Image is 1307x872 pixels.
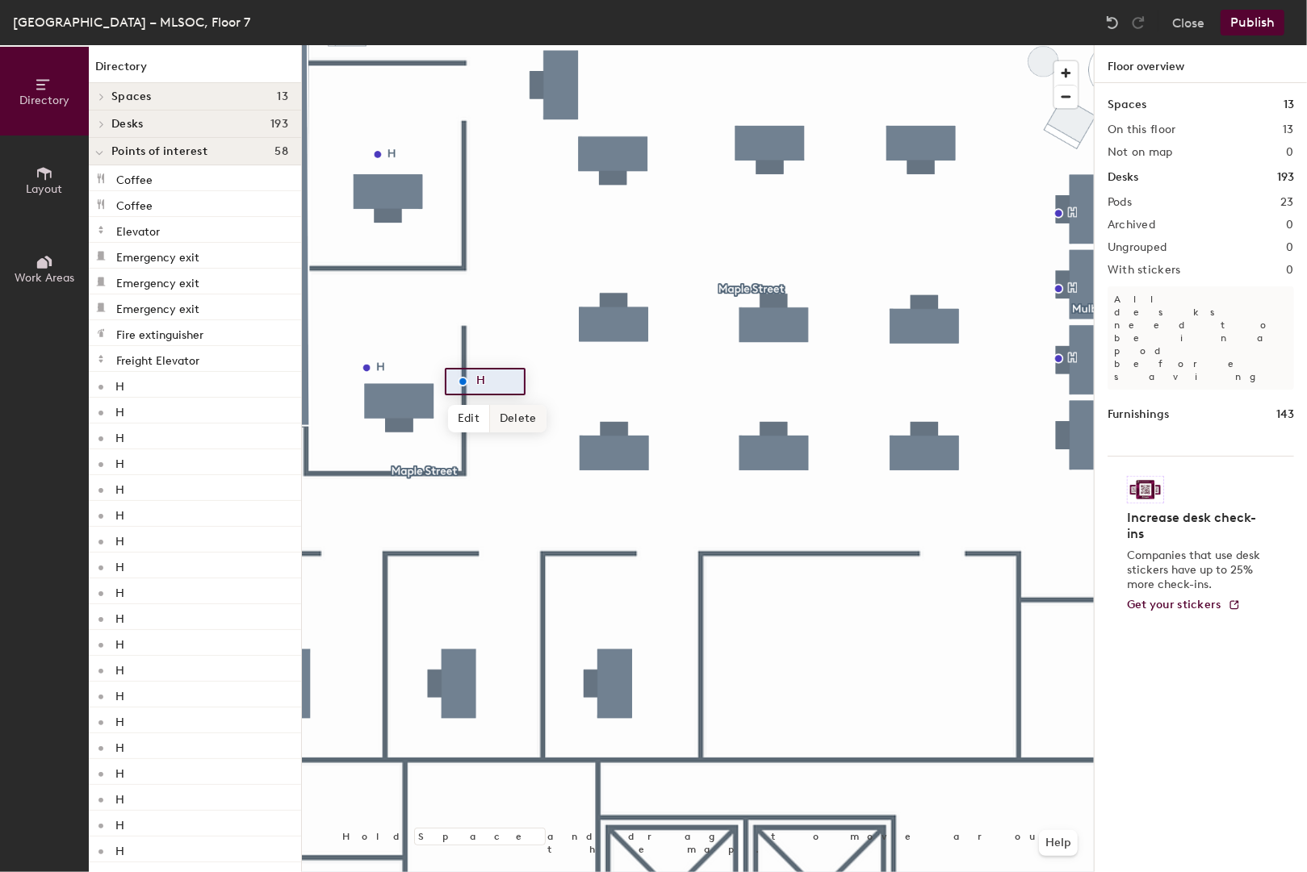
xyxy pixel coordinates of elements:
[115,556,124,574] p: H
[270,118,288,131] span: 193
[111,90,152,103] span: Spaces
[1276,406,1294,423] h1: 143
[1127,598,1221,611] span: Get your stickers
[274,145,288,158] span: 58
[115,659,124,678] p: H
[1108,241,1167,254] h2: Ungrouped
[1108,146,1173,159] h2: Not on map
[1108,96,1146,114] h1: Spaces
[1095,45,1307,83] h1: Floor overview
[1108,264,1181,277] h2: With stickers
[1127,476,1164,503] img: Sticker logo
[116,194,153,213] p: Coffee
[116,220,160,239] p: Elevator
[15,271,74,285] span: Work Areas
[13,12,250,32] div: [GEOGRAPHIC_DATA] – MLSOC, Floor 7
[115,736,124,755] p: H
[115,478,124,497] p: H
[111,145,207,158] span: Points of interest
[1104,15,1121,31] img: Undo
[448,405,490,432] span: Edit
[1280,196,1294,209] h2: 23
[277,90,288,103] span: 13
[115,530,124,549] p: H
[1108,286,1294,390] p: All desks need to be in a pod before saving
[1283,123,1294,136] h2: 13
[116,169,153,187] p: Coffee
[19,94,69,107] span: Directory
[116,298,199,316] p: Emergency exit
[115,762,124,781] p: H
[1127,510,1265,542] h4: Increase desk check-ins
[115,685,124,703] p: H
[116,272,199,290] p: Emergency exit
[115,711,124,729] p: H
[115,427,124,445] p: H
[115,582,124,600] p: H
[1284,96,1294,114] h1: 13
[89,58,301,83] h1: Directory
[111,118,143,131] span: Desks
[1221,10,1284,35] button: Publish
[1039,830,1078,856] button: Help
[1108,123,1176,136] h2: On this floor
[116,246,199,265] p: Emergency exit
[115,401,124,419] p: H
[115,375,124,394] p: H
[1287,219,1294,232] h2: 0
[115,453,124,471] p: H
[1277,169,1294,186] h1: 193
[1287,146,1294,159] h2: 0
[1287,241,1294,254] h2: 0
[490,405,547,432] span: Delete
[1127,549,1265,592] p: Companies that use desk stickers have up to 25% more check-ins.
[1127,599,1241,612] a: Get your stickers
[1172,10,1204,35] button: Close
[116,349,199,368] p: Freight Elevator
[1108,219,1155,232] h2: Archived
[115,840,124,858] p: H
[116,323,203,342] p: Fire extinguisher
[115,633,124,652] p: H
[1130,15,1146,31] img: Redo
[115,607,124,626] p: H
[115,504,124,523] p: H
[1108,196,1132,209] h2: Pods
[1108,406,1169,423] h1: Furnishings
[115,788,124,807] p: H
[27,182,63,196] span: Layout
[1108,169,1138,186] h1: Desks
[115,814,124,832] p: H
[1287,264,1294,277] h2: 0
